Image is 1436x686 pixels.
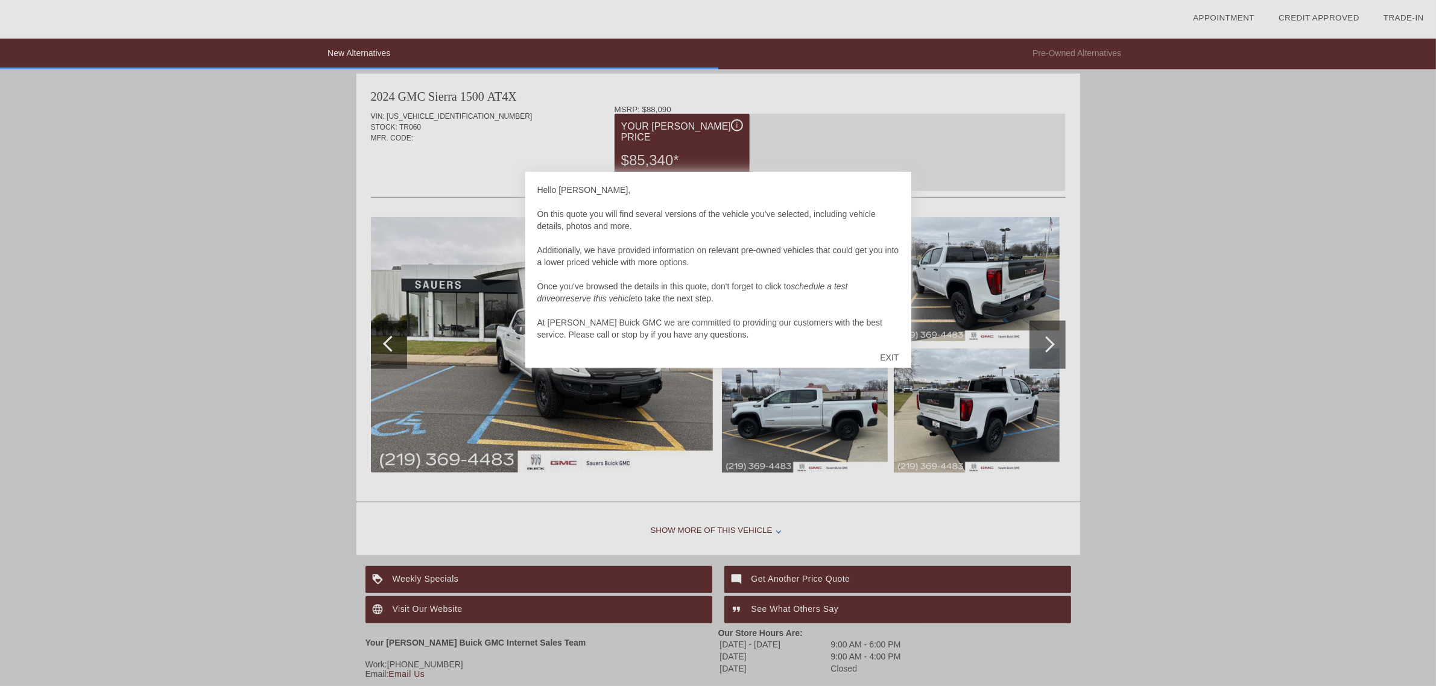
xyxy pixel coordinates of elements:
a: Credit Approved [1279,13,1359,22]
div: Hello [PERSON_NAME], On this quote you will find several versions of the vehicle you've selected,... [537,184,899,341]
em: schedule a test drive [537,282,848,303]
a: Trade-In [1384,13,1424,22]
a: Appointment [1193,13,1254,22]
div: EXIT [868,339,911,376]
em: reserve this vehicle [563,294,635,303]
